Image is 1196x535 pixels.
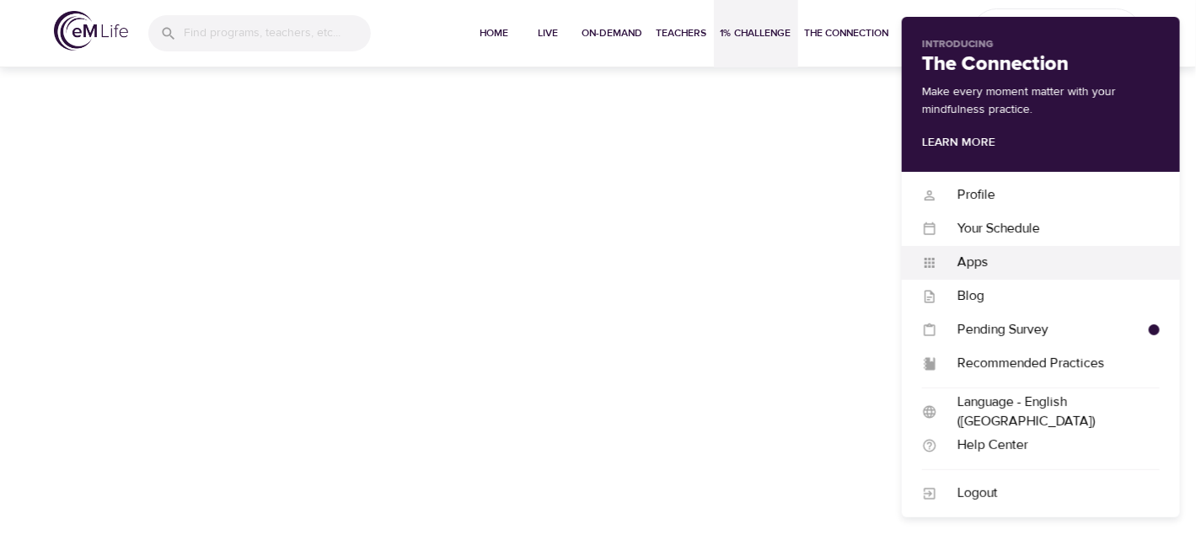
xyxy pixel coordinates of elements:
[937,393,1160,431] div: Language - English ([GEOGRAPHIC_DATA])
[528,24,569,42] span: Live
[937,436,1160,455] div: Help Center
[922,37,1160,52] p: Introducing
[657,24,707,42] span: Teachers
[937,253,1160,272] div: Apps
[937,320,1149,340] div: Pending Survey
[721,24,791,42] span: 1% Challenge
[937,185,1160,205] div: Profile
[937,484,1160,503] div: Logout
[922,83,1160,119] p: Make every moment matter with your mindfulness practice.
[937,219,1160,238] div: Your Schedule
[922,135,995,150] a: Learn More
[805,24,889,42] span: The Connection
[184,15,371,51] input: Find programs, teachers, etc...
[937,354,1160,373] div: Recommended Practices
[54,11,128,51] img: logo
[582,24,643,42] span: On-Demand
[475,24,515,42] span: Home
[937,286,1160,306] div: Blog
[922,52,1160,77] h2: The Connection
